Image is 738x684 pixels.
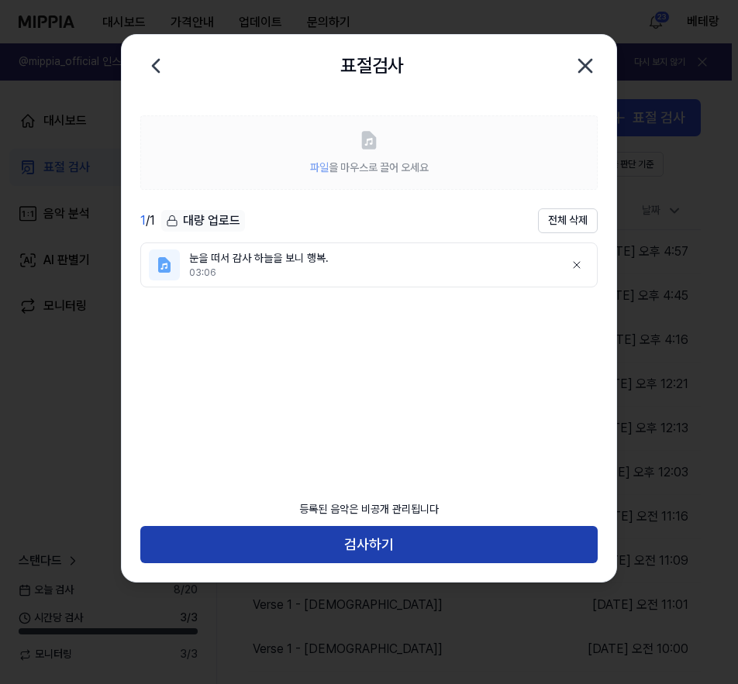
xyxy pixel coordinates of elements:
button: 전체 삭제 [538,208,598,233]
span: 을 마우스로 끌어 오세요 [310,161,429,174]
span: 1 [140,213,146,228]
button: 대량 업로드 [161,210,245,232]
div: 눈을 떠서 감사 하늘을 보니 행복. [189,251,552,266]
div: 03:06 [189,266,552,280]
h2: 표절검사 [340,51,404,81]
button: 검사하기 [140,526,598,563]
span: 파일 [310,161,329,174]
div: / 1 [140,211,155,230]
div: 등록된 음악은 비공개 관리됩니다 [290,493,448,527]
